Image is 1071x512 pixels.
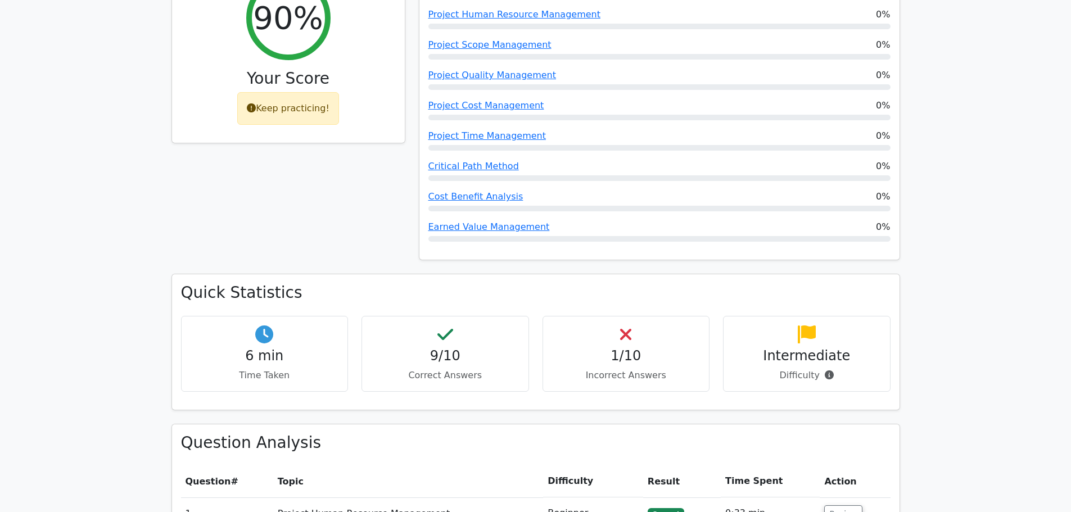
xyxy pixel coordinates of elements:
[876,129,890,143] span: 0%
[876,38,890,52] span: 0%
[820,465,890,497] th: Action
[876,8,890,21] span: 0%
[543,465,643,497] th: Difficulty
[876,190,890,203] span: 0%
[552,369,701,382] p: Incorrect Answers
[273,465,543,497] th: Topic
[181,69,396,88] h3: Your Score
[428,161,519,171] a: Critical Path Method
[186,476,231,487] span: Question
[876,160,890,173] span: 0%
[552,348,701,364] h4: 1/10
[181,283,891,302] h3: Quick Statistics
[428,100,544,111] a: Project Cost Management
[733,369,881,382] p: Difficulty
[876,220,890,234] span: 0%
[721,465,820,497] th: Time Spent
[428,130,546,141] a: Project Time Management
[428,39,552,50] a: Project Scope Management
[428,70,556,80] a: Project Quality Management
[428,221,550,232] a: Earned Value Management
[428,191,523,202] a: Cost Benefit Analysis
[733,348,881,364] h4: Intermediate
[237,92,339,125] div: Keep practicing!
[876,99,890,112] span: 0%
[371,369,519,382] p: Correct Answers
[191,369,339,382] p: Time Taken
[181,465,273,497] th: #
[428,9,600,20] a: Project Human Resource Management
[876,69,890,82] span: 0%
[643,465,721,497] th: Result
[181,433,891,452] h3: Question Analysis
[371,348,519,364] h4: 9/10
[191,348,339,364] h4: 6 min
